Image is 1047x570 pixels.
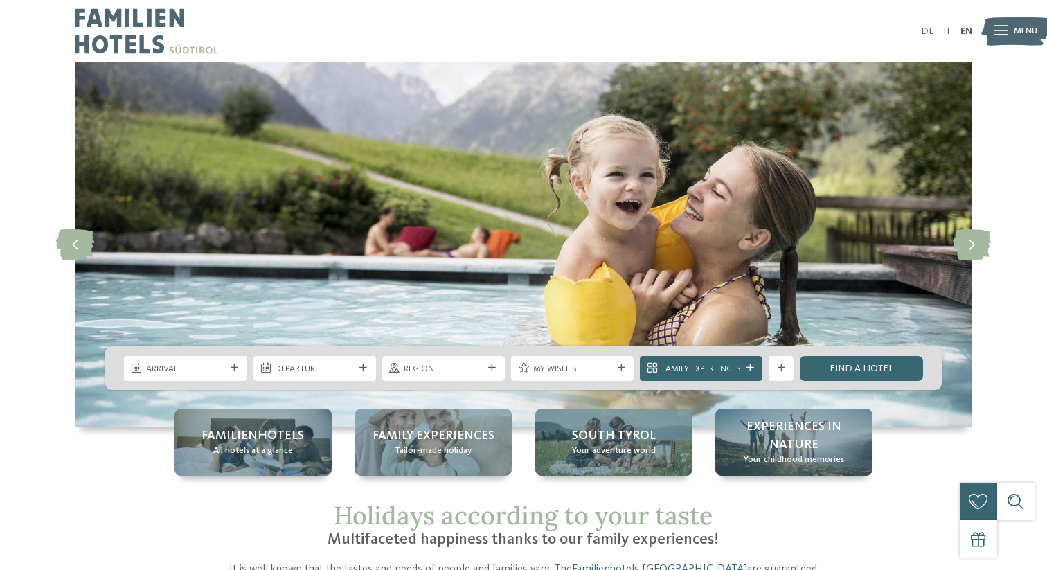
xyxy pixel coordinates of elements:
[535,409,692,475] a: Select your favourite family experiences! South Tyrol Your adventure world
[533,363,612,375] span: My wishes
[146,363,225,375] span: Arrival
[373,427,494,445] span: Family Experiences
[728,418,860,453] span: Experiences in nature
[395,445,472,457] span: Tailor-made holiday
[662,363,741,375] span: Family Experiences
[744,454,844,466] span: Your childhood memories
[960,26,972,36] a: EN
[800,356,922,381] a: Find a hotel
[715,409,872,475] a: Select your favourite family experiences! Experiences in nature Your childhood memories
[174,409,332,475] a: Select your favourite family experiences! Familienhotels All hotels at a glance
[328,532,719,547] span: Multifaceted happiness thanks to our family experiences!
[921,26,934,36] a: DE
[943,26,951,36] a: IT
[572,445,656,457] span: Your adventure world
[334,499,713,531] span: Holidays according to your taste
[572,427,656,445] span: South Tyrol
[75,62,972,427] img: Select your favourite family experiences!
[275,363,354,375] span: Departure
[355,409,512,475] a: Select your favourite family experiences! Family Experiences Tailor-made holiday
[213,445,293,457] span: All hotels at a glance
[404,363,483,375] span: Region
[202,427,304,445] span: Familienhotels
[1014,25,1037,37] span: Menu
